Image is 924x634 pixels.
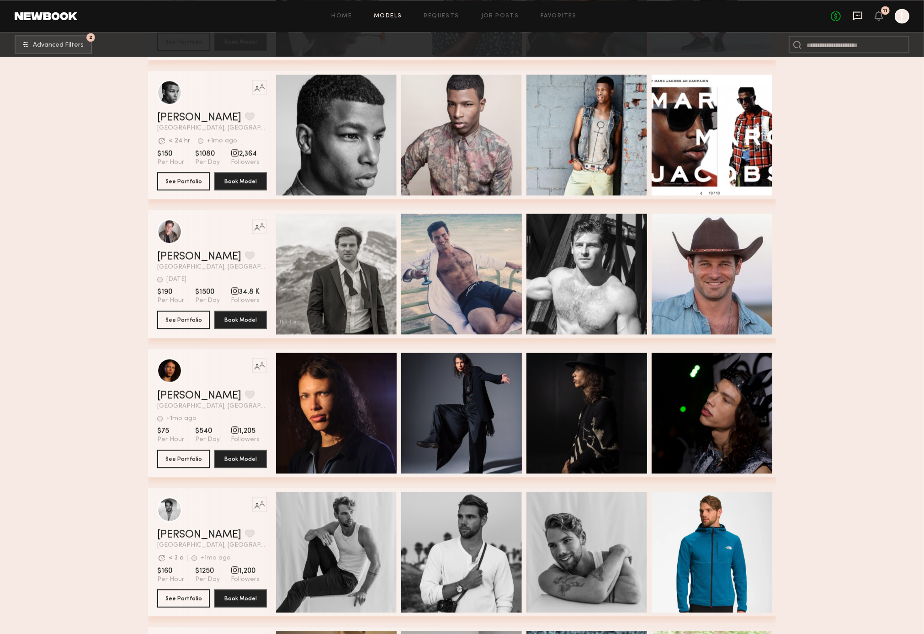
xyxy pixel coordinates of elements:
[157,296,184,305] span: Per Hour
[157,172,210,190] button: See Portfolio
[157,264,267,270] span: [GEOGRAPHIC_DATA], [GEOGRAPHIC_DATA]
[424,13,459,19] a: Requests
[231,296,260,305] span: Followers
[157,403,267,409] span: [GEOGRAPHIC_DATA], [GEOGRAPHIC_DATA]
[895,9,909,23] a: J
[157,158,184,167] span: Per Hour
[169,138,190,144] div: < 24 hr
[231,575,260,584] span: Followers
[374,13,402,19] a: Models
[157,125,267,131] span: [GEOGRAPHIC_DATA], [GEOGRAPHIC_DATA]
[33,42,84,48] span: Advanced Filters
[157,589,210,607] button: See Portfolio
[157,435,184,444] span: Per Hour
[332,13,352,19] a: Home
[157,287,184,296] span: $190
[883,8,888,13] div: 11
[157,450,210,468] button: See Portfolio
[166,415,196,422] div: +1mo ago
[157,112,241,123] a: [PERSON_NAME]
[157,390,241,401] a: [PERSON_NAME]
[195,435,220,444] span: Per Day
[195,287,220,296] span: $1500
[195,426,220,435] span: $540
[157,529,241,540] a: [PERSON_NAME]
[89,35,92,39] span: 2
[231,287,260,296] span: 34.8 K
[166,276,186,283] div: [DATE]
[214,311,267,329] button: Book Model
[214,589,267,607] button: Book Model
[157,426,184,435] span: $75
[157,542,267,548] span: [GEOGRAPHIC_DATA], [GEOGRAPHIC_DATA]
[481,13,519,19] a: Job Posts
[157,566,184,575] span: $160
[15,35,92,54] button: 2Advanced Filters
[201,555,231,561] div: +1mo ago
[214,450,267,468] button: Book Model
[157,251,241,262] a: [PERSON_NAME]
[157,311,210,329] button: See Portfolio
[195,149,220,158] span: $1080
[157,575,184,584] span: Per Hour
[231,149,260,158] span: 2,364
[157,149,184,158] span: $150
[231,158,260,167] span: Followers
[231,566,260,575] span: 1,200
[169,555,184,561] div: < 3 d
[195,158,220,167] span: Per Day
[541,13,577,19] a: Favorites
[195,575,220,584] span: Per Day
[195,296,220,305] span: Per Day
[207,138,237,144] div: +1mo ago
[231,435,260,444] span: Followers
[231,426,260,435] span: 1,205
[214,172,267,190] button: Book Model
[195,566,220,575] span: $1250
